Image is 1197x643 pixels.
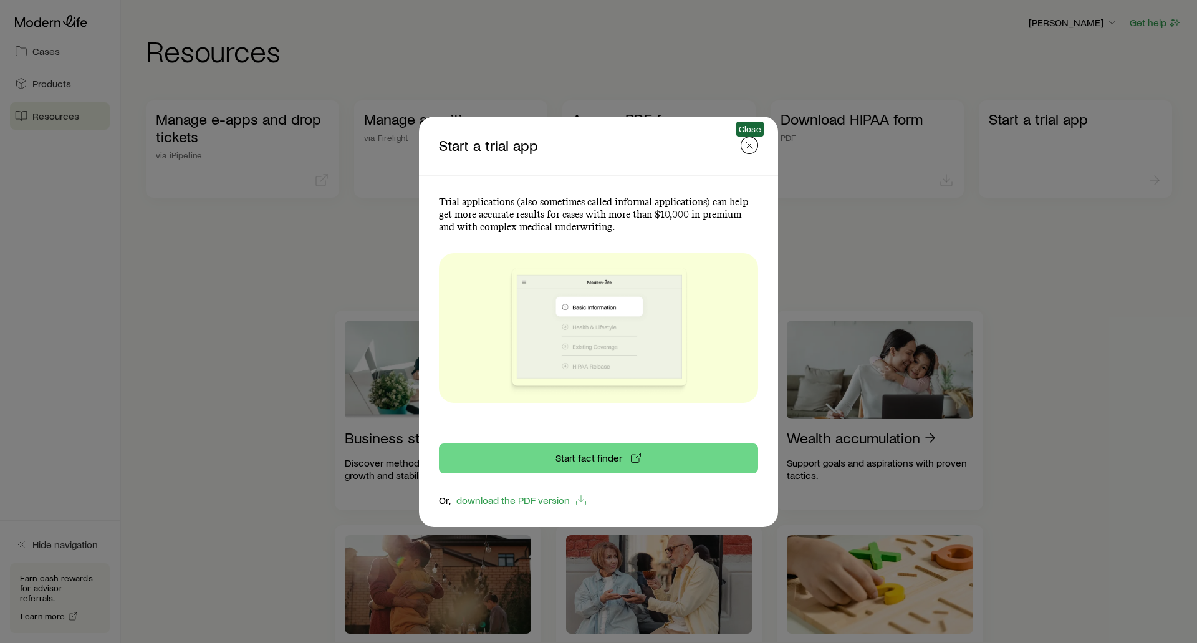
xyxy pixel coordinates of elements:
[456,493,588,508] a: download the PDF version
[739,124,761,134] span: Close
[439,494,451,506] p: Or,
[439,196,758,233] p: Trial applications (also sometimes called informal applications) can help get more accurate resul...
[439,443,758,473] a: Start fact finder
[439,137,741,155] p: Start a trial app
